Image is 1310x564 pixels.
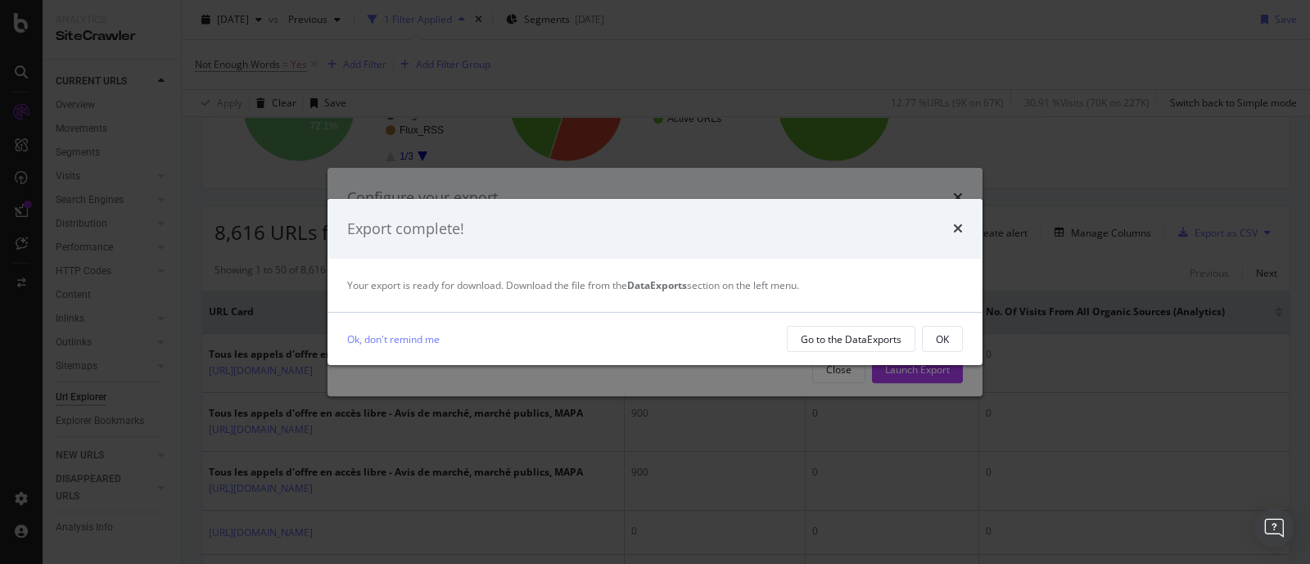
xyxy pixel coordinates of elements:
[347,219,464,240] div: Export complete!
[922,326,963,352] button: OK
[801,332,901,346] div: Go to the DataExports
[787,326,915,352] button: Go to the DataExports
[1254,508,1294,548] div: Open Intercom Messenger
[627,278,799,292] span: section on the left menu.
[953,219,963,240] div: times
[627,278,687,292] strong: DataExports
[347,331,440,348] a: Ok, don't remind me
[936,332,949,346] div: OK
[327,199,982,366] div: modal
[347,278,963,292] div: Your export is ready for download. Download the file from the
